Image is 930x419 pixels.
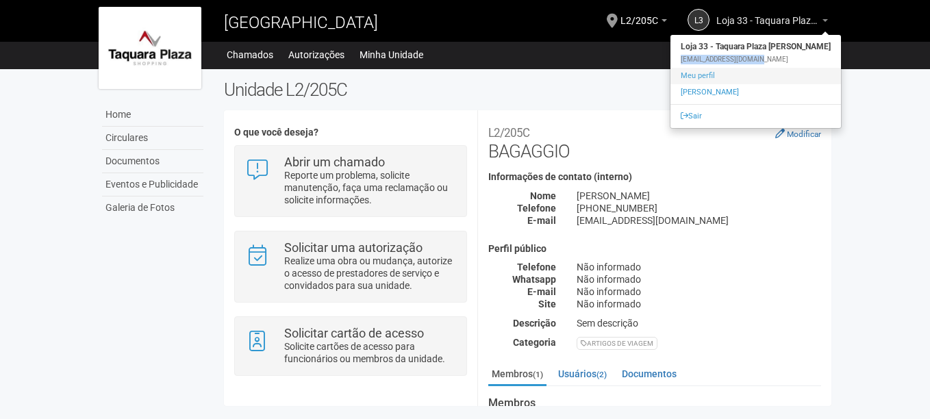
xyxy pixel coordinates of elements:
strong: Solicitar cartão de acesso [284,326,424,340]
div: Não informado [566,285,831,298]
div: Não informado [566,298,831,310]
a: [PERSON_NAME] [670,84,841,101]
strong: Solicitar uma autorização [284,240,423,255]
div: ARTIGOS DE VIAGEM [577,337,657,350]
a: Galeria de Fotos [102,196,203,219]
strong: Telefone [517,203,556,214]
p: Reporte um problema, solicite manutenção, faça uma reclamação ou solicite informações. [284,169,456,206]
a: Membros(1) [488,364,546,386]
small: L2/205C [488,126,529,140]
a: Minha Unidade [360,45,423,64]
a: Solicitar uma autorização Realize uma obra ou mudança, autorize o acesso de prestadores de serviç... [245,242,455,292]
strong: Descrição [513,318,556,329]
a: Loja 33 - Taquara Plaza [PERSON_NAME] [716,17,828,28]
h4: Perfil público [488,244,821,254]
strong: Nome [530,190,556,201]
a: Circulares [102,127,203,150]
span: [GEOGRAPHIC_DATA] [224,13,378,32]
strong: E-mail [527,286,556,297]
div: [PHONE_NUMBER] [566,202,831,214]
a: Chamados [227,45,273,64]
a: L2/205C [620,17,667,28]
strong: Loja 33 - Taquara Plaza [PERSON_NAME] [670,38,841,55]
strong: Abrir um chamado [284,155,385,169]
h4: O que você deseja? [234,127,466,138]
strong: Whatsapp [512,274,556,285]
span: Loja 33 - Taquara Plaza Robert Aniceto [716,2,819,26]
strong: Telefone [517,262,556,272]
a: Eventos e Publicidade [102,173,203,196]
small: (2) [596,370,607,379]
div: Sem descrição [566,317,831,329]
strong: Site [538,299,556,309]
a: Documentos [102,150,203,173]
small: (1) [533,370,543,379]
h2: BAGAGGIO [488,120,821,162]
span: L2/205C [620,2,658,26]
div: Não informado [566,261,831,273]
h4: Informações de contato (interno) [488,172,821,182]
div: [EMAIL_ADDRESS][DOMAIN_NAME] [670,55,841,64]
h2: Unidade L2/205C [224,79,831,100]
a: Documentos [618,364,680,384]
p: Solicite cartões de acesso para funcionários ou membros da unidade. [284,340,456,365]
a: Abrir um chamado Reporte um problema, solicite manutenção, faça uma reclamação ou solicite inform... [245,156,455,206]
img: logo.jpg [99,7,201,89]
a: Usuários(2) [555,364,610,384]
p: Realize uma obra ou mudança, autorize o acesso de prestadores de serviço e convidados para sua un... [284,255,456,292]
div: [EMAIL_ADDRESS][DOMAIN_NAME] [566,214,831,227]
a: Sair [670,108,841,125]
a: Modificar [775,128,821,139]
small: Modificar [787,129,821,139]
div: [PERSON_NAME] [566,190,831,202]
div: Não informado [566,273,831,285]
a: Home [102,103,203,127]
a: Meu perfil [670,68,841,84]
a: Solicitar cartão de acesso Solicite cartões de acesso para funcionários ou membros da unidade. [245,327,455,365]
strong: Categoria [513,337,556,348]
a: Autorizações [288,45,344,64]
strong: Membros [488,397,821,409]
strong: E-mail [527,215,556,226]
a: L3 [688,9,709,31]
